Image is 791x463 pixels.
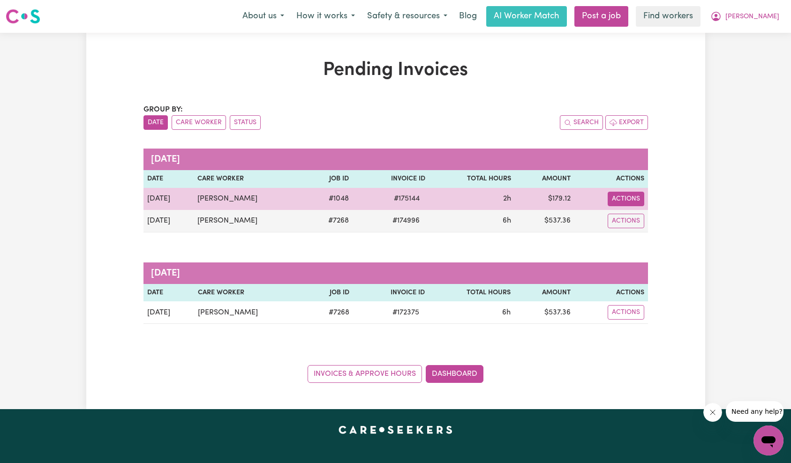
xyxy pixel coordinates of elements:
td: [PERSON_NAME] [194,301,306,324]
a: Careseekers home page [339,426,452,433]
a: Blog [453,6,482,27]
td: # 7268 [306,210,353,232]
button: Export [605,115,648,130]
th: Date [143,170,194,188]
td: # 1048 [306,188,353,210]
th: Care Worker [194,170,306,188]
th: Total Hours [429,170,515,188]
button: About us [236,7,290,26]
button: sort invoices by paid status [230,115,261,130]
span: 6 hours [503,217,511,224]
a: Post a job [574,6,628,27]
th: Invoice ID [353,170,429,188]
th: Actions [574,284,648,302]
iframe: Button to launch messaging window [753,426,783,456]
button: How it works [290,7,361,26]
button: Actions [608,305,644,320]
th: Date [143,284,194,302]
td: [DATE] [143,210,194,232]
td: $ 179.12 [515,188,575,210]
th: Job ID [306,170,353,188]
span: 2 hours [503,195,511,202]
caption: [DATE] [143,262,648,284]
a: AI Worker Match [486,6,567,27]
a: Careseekers logo [6,6,40,27]
button: Safety & resources [361,7,453,26]
span: # 175144 [388,193,425,204]
th: Actions [574,170,648,188]
td: [PERSON_NAME] [194,210,306,232]
th: Total Hours [429,284,514,302]
button: Actions [608,214,644,228]
td: # 7268 [306,301,353,324]
td: [DATE] [143,188,194,210]
td: [DATE] [143,301,194,324]
button: Search [560,115,603,130]
img: Careseekers logo [6,8,40,25]
th: Amount [515,170,575,188]
a: Dashboard [426,365,483,383]
iframe: Message from company [726,401,783,422]
td: $ 537.36 [515,210,575,232]
button: Actions [608,192,644,206]
span: Group by: [143,106,183,113]
th: Care Worker [194,284,306,302]
span: 6 hours [502,309,511,316]
span: # 174996 [387,215,425,226]
span: [PERSON_NAME] [725,12,779,22]
td: [PERSON_NAME] [194,188,306,210]
button: My Account [704,7,785,26]
a: Find workers [636,6,701,27]
td: $ 537.36 [514,301,574,324]
button: sort invoices by care worker [172,115,226,130]
a: Invoices & Approve Hours [308,365,422,383]
button: sort invoices by date [143,115,168,130]
span: # 172375 [387,307,425,318]
th: Amount [514,284,574,302]
th: Invoice ID [353,284,429,302]
iframe: Close message [703,403,722,422]
caption: [DATE] [143,149,648,170]
h1: Pending Invoices [143,59,648,82]
th: Job ID [306,284,353,302]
